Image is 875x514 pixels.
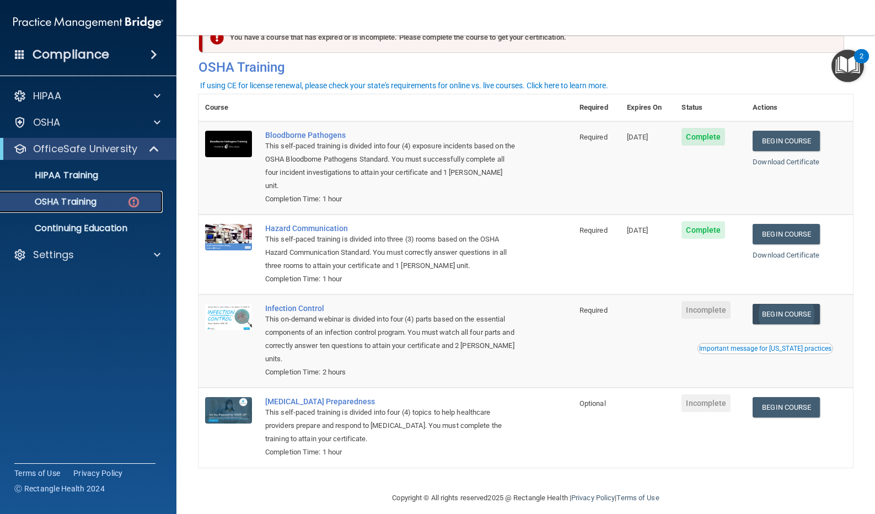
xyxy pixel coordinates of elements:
span: Complete [681,221,725,239]
span: Incomplete [681,301,731,319]
th: Expires On [620,94,675,121]
img: PMB logo [13,12,163,34]
span: Required [579,226,608,234]
a: Privacy Policy [73,468,123,479]
p: OfficeSafe University [33,142,137,156]
span: Complete [681,128,725,146]
a: Begin Course [753,131,820,151]
span: Incomplete [681,394,731,412]
div: This self-paced training is divided into three (3) rooms based on the OSHA Hazard Communication S... [265,233,518,272]
a: OSHA [13,116,160,129]
div: 2 [860,56,863,71]
button: If using CE for license renewal, please check your state's requirements for online vs. live cours... [198,80,610,91]
a: Begin Course [753,397,820,417]
a: Download Certificate [753,251,819,259]
span: Required [579,306,608,314]
th: Actions [746,94,853,121]
div: Completion Time: 2 hours [265,366,518,379]
a: [MEDICAL_DATA] Preparedness [265,397,518,406]
button: Read this if you are a dental practitioner in the state of CA [697,343,833,354]
p: HIPAA Training [7,170,98,181]
span: [DATE] [627,226,648,234]
img: exclamation-circle-solid-danger.72ef9ffc.png [210,31,224,45]
a: Terms of Use [616,494,659,502]
span: Ⓒ Rectangle Health 2024 [14,483,105,494]
th: Course [198,94,259,121]
a: OfficeSafe University [13,142,160,156]
a: Settings [13,248,160,261]
button: Open Resource Center, 2 new notifications [831,50,864,82]
p: OSHA [33,116,61,129]
div: This on-demand webinar is divided into four (4) parts based on the essential components of an inf... [265,313,518,366]
p: Settings [33,248,74,261]
p: HIPAA [33,89,61,103]
span: Required [579,133,608,141]
h4: Compliance [33,47,109,62]
span: [DATE] [627,133,648,141]
a: HIPAA [13,89,160,103]
div: Completion Time: 1 hour [265,192,518,206]
div: If using CE for license renewal, please check your state's requirements for online vs. live cours... [200,82,608,89]
div: Completion Time: 1 hour [265,446,518,459]
a: Begin Course [753,224,820,244]
th: Status [675,94,746,121]
a: Privacy Policy [571,494,615,502]
a: Download Certificate [753,158,819,166]
a: Infection Control [265,304,518,313]
div: This self-paced training is divided into four (4) exposure incidents based on the OSHA Bloodborne... [265,140,518,192]
div: This self-paced training is divided into four (4) topics to help healthcare providers prepare and... [265,406,518,446]
div: You have a course that has expired or is incomplete. Please complete the course to get your certi... [203,22,844,53]
div: Important message for [US_STATE] practices [699,345,831,352]
img: danger-circle.6113f641.png [127,195,141,209]
a: Hazard Communication [265,224,518,233]
a: Begin Course [753,304,820,324]
p: OSHA Training [7,196,96,207]
p: Continuing Education [7,223,158,234]
a: Terms of Use [14,468,60,479]
div: Completion Time: 1 hour [265,272,518,286]
th: Required [573,94,620,121]
span: Optional [579,399,606,408]
a: Bloodborne Pathogens [265,131,518,140]
h4: OSHA Training [198,60,853,75]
